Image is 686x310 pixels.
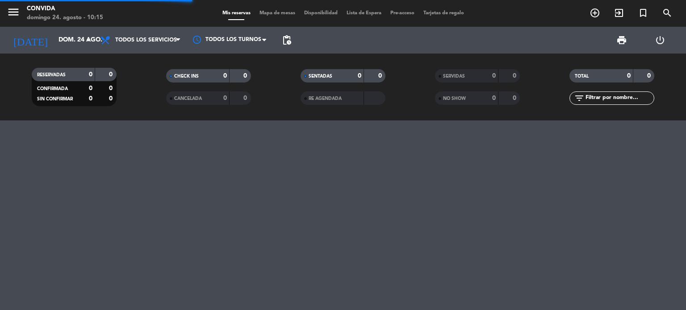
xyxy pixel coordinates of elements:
span: Disponibilidad [300,11,342,16]
i: [DATE] [7,30,54,50]
span: Pre-acceso [386,11,419,16]
span: Todos los servicios [115,37,177,43]
strong: 0 [89,71,92,78]
strong: 0 [243,95,249,101]
i: power_settings_new [655,35,665,45]
span: CANCELADA [174,96,202,101]
strong: 0 [513,73,518,79]
i: filter_list [574,93,585,103]
div: domingo 24. agosto - 10:15 [27,13,103,22]
strong: 0 [223,95,227,101]
strong: 0 [492,73,496,79]
i: turned_in_not [638,8,648,18]
span: CHECK INS [174,74,199,79]
div: LOG OUT [641,27,679,54]
strong: 0 [109,95,114,102]
strong: 0 [513,95,518,101]
strong: 0 [627,73,631,79]
strong: 0 [243,73,249,79]
span: Mis reservas [218,11,255,16]
i: exit_to_app [614,8,624,18]
span: Lista de Espera [342,11,386,16]
span: TOTAL [575,74,589,79]
i: menu [7,5,20,19]
strong: 0 [109,85,114,91]
strong: 0 [109,71,114,78]
span: RE AGENDADA [309,96,342,101]
strong: 0 [358,73,361,79]
strong: 0 [223,73,227,79]
strong: 0 [647,73,653,79]
strong: 0 [378,73,384,79]
button: menu [7,5,20,22]
span: Tarjetas de regalo [419,11,468,16]
strong: 0 [492,95,496,101]
strong: 0 [89,85,92,91]
span: Mapa de mesas [255,11,300,16]
i: arrow_drop_down [83,35,94,45]
i: add_circle_outline [590,8,600,18]
span: print [616,35,627,45]
strong: 0 [89,95,92,102]
span: RESERVADAS [37,73,66,77]
div: CONVIDA [27,4,103,13]
span: SENTADAS [309,74,332,79]
input: Filtrar por nombre... [585,93,654,103]
span: CONFIRMADA [37,87,68,91]
span: SERVIDAS [443,74,465,79]
i: search [662,8,673,18]
span: pending_actions [281,35,292,45]
span: NO SHOW [443,96,466,101]
span: SIN CONFIRMAR [37,97,73,101]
